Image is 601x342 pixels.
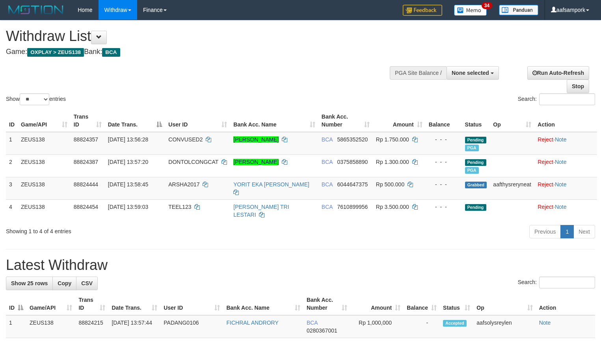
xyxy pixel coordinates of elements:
td: ZEUS138 [18,199,71,222]
div: - - - [429,136,459,143]
span: TEEL123 [168,204,191,210]
span: BCA [322,159,333,165]
h4: Game: Bank: [6,48,393,56]
th: Date Trans.: activate to sort column ascending [108,293,160,315]
th: Amount: activate to sort column ascending [373,110,426,132]
span: Marked by aafsolysreylen [465,145,479,151]
th: Action [534,110,597,132]
span: Pending [465,159,486,166]
span: [DATE] 13:59:03 [108,204,148,210]
td: PADANG0106 [160,315,223,338]
span: [DATE] 13:56:28 [108,136,148,143]
td: 88824215 [75,315,108,338]
td: - [404,315,440,338]
th: Op: activate to sort column ascending [473,293,536,315]
th: Trans ID: activate to sort column ascending [75,293,108,315]
th: Balance: activate to sort column ascending [404,293,440,315]
span: BCA [102,48,120,57]
a: FICHRAL ANDRORY [226,320,278,326]
span: Show 25 rows [11,280,48,286]
a: 1 [560,225,574,238]
th: Bank Acc. Number: activate to sort column ascending [318,110,373,132]
td: · [534,132,597,155]
span: Copy 7610899956 to clipboard [337,204,368,210]
select: Showentries [20,93,49,105]
label: Search: [518,277,595,288]
a: [PERSON_NAME] [233,136,279,143]
td: aafthysreryneat [490,177,534,199]
a: Run Auto-Refresh [527,66,589,80]
img: MOTION_logo.png [6,4,66,16]
th: Balance [426,110,462,132]
th: Bank Acc. Number: activate to sort column ascending [303,293,351,315]
th: Trans ID: activate to sort column ascending [71,110,105,132]
th: Action [536,293,595,315]
span: None selected [452,70,489,76]
th: Amount: activate to sort column ascending [350,293,404,315]
th: Bank Acc. Name: activate to sort column ascending [230,110,318,132]
th: Status [462,110,490,132]
span: Rp 500.000 [376,181,404,188]
th: ID [6,110,18,132]
span: BCA [322,136,333,143]
span: [DATE] 13:57:20 [108,159,148,165]
span: DONTOLCONGCAT [168,159,218,165]
span: Rp 3.500.000 [376,204,409,210]
a: Next [573,225,595,238]
input: Search: [539,93,595,105]
td: 4 [6,199,18,222]
a: Note [539,320,551,326]
td: 1 [6,315,26,338]
span: Copy 6044647375 to clipboard [337,181,368,188]
th: Bank Acc. Name: activate to sort column ascending [223,293,303,315]
span: CSV [81,280,93,286]
span: BCA [322,204,333,210]
button: None selected [447,66,499,80]
td: 3 [6,177,18,199]
h1: Withdraw List [6,28,393,44]
th: User ID: activate to sort column ascending [160,293,223,315]
td: 2 [6,154,18,177]
a: Show 25 rows [6,277,53,290]
th: Status: activate to sort column ascending [440,293,473,315]
th: Date Trans.: activate to sort column descending [105,110,166,132]
td: ZEUS138 [26,315,75,338]
td: Rp 1,000,000 [350,315,404,338]
a: YORIT EKA [PERSON_NAME] [233,181,309,188]
td: ZEUS138 [18,154,71,177]
td: ZEUS138 [18,177,71,199]
img: panduan.png [499,5,538,15]
span: [DATE] 13:58:45 [108,181,148,188]
span: CONVUSED2 [168,136,203,143]
td: · [534,154,597,177]
span: 34 [482,2,492,9]
span: BCA [322,181,333,188]
th: Game/API: activate to sort column ascending [26,293,75,315]
td: · [534,199,597,222]
span: Copy 0375858890 to clipboard [337,159,368,165]
a: Reject [538,136,553,143]
span: ARSHA2017 [168,181,199,188]
div: - - - [429,180,459,188]
th: ID: activate to sort column descending [6,293,26,315]
th: User ID: activate to sort column ascending [165,110,230,132]
a: Previous [529,225,561,238]
a: Reject [538,159,553,165]
td: · [534,177,597,199]
a: Note [555,159,567,165]
span: BCA [307,320,318,326]
a: CSV [76,277,98,290]
div: Showing 1 to 4 of 4 entries [6,224,244,235]
span: Accepted [443,320,467,327]
span: 88824357 [74,136,98,143]
div: PGA Site Balance / [390,66,447,80]
div: - - - [429,158,459,166]
span: Copy 0280367001 to clipboard [307,327,337,334]
a: Stop [567,80,589,93]
span: Rp 1.750.000 [376,136,409,143]
a: Note [555,181,567,188]
td: aafsolysreylen [473,315,536,338]
a: [PERSON_NAME] [233,159,279,165]
a: Note [555,136,567,143]
span: Pending [465,204,486,211]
